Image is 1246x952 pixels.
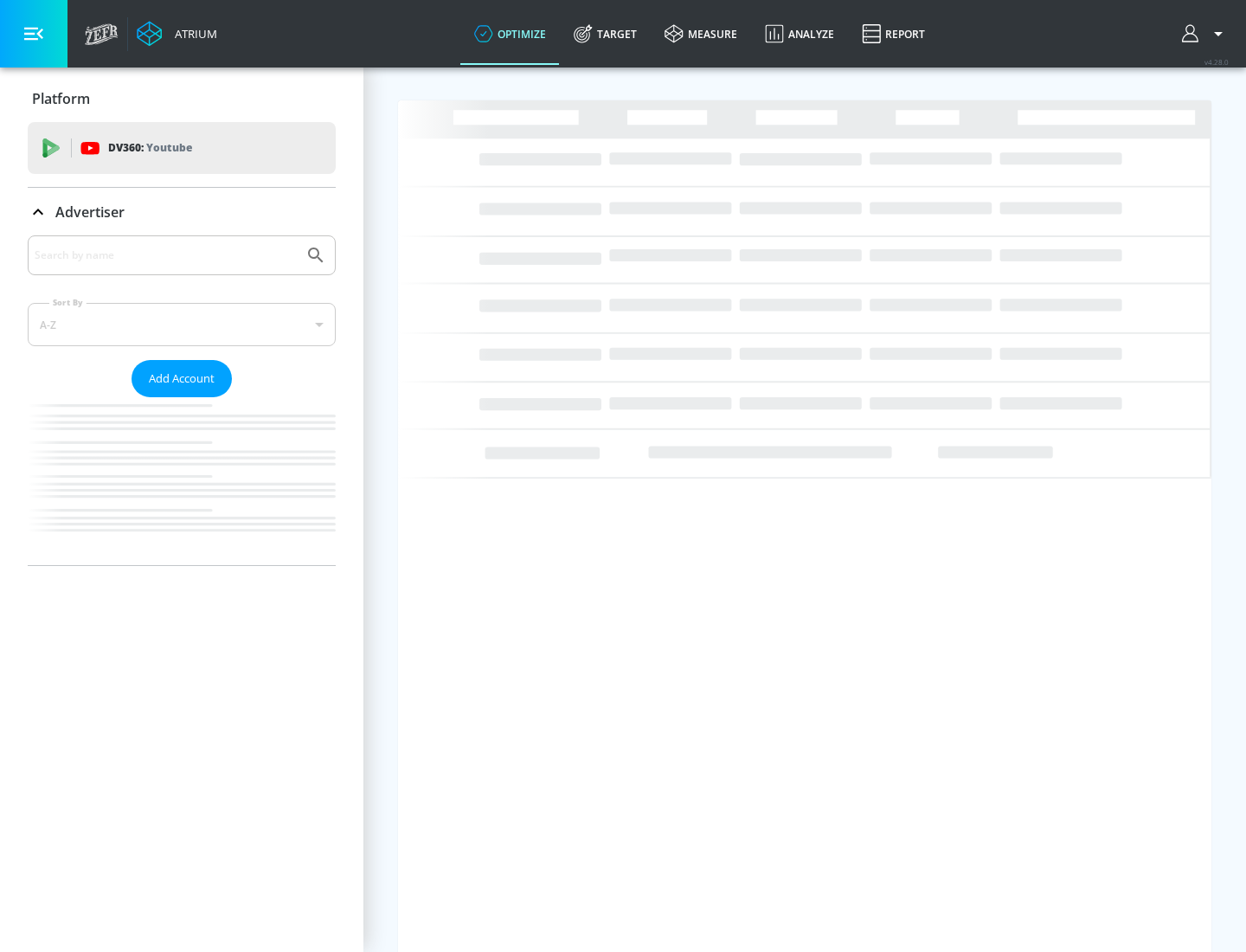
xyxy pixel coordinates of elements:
p: Youtube [146,138,192,157]
div: Platform [28,74,336,123]
div: Advertiser [28,235,336,565]
div: Advertiser [28,188,336,236]
button: Add Account [132,360,232,397]
div: Atrium [168,26,217,42]
nav: list of Advertiser [28,397,336,565]
div: DV360: Youtube [28,122,336,174]
a: Target [560,3,651,65]
span: v 4.28.0 [1204,57,1229,67]
a: measure [651,3,751,65]
div: A-Z [28,303,336,346]
span: Add Account [149,369,215,389]
label: Sort By [49,297,87,308]
p: Advertiser [55,203,125,222]
a: Analyze [751,3,848,65]
p: DV360: [108,138,192,158]
a: Atrium [137,21,217,47]
input: Search by name [35,244,297,267]
a: Report [848,3,939,65]
a: optimize [460,3,560,65]
p: Platform [32,89,90,108]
